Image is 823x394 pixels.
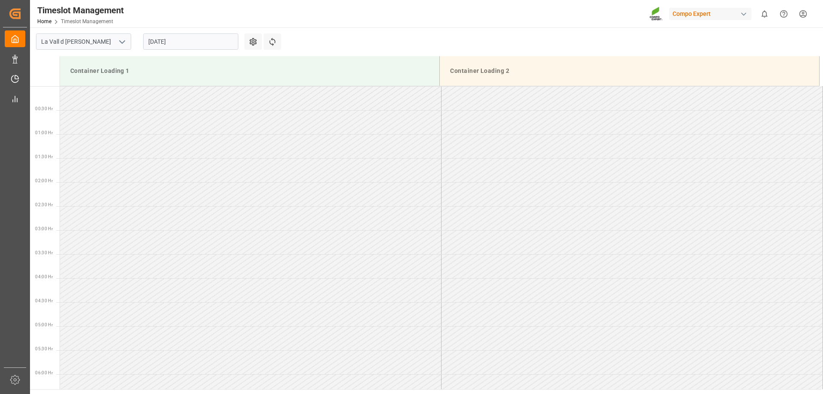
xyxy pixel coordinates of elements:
div: Timeslot Management [37,4,124,17]
span: 03:30 Hr [35,250,53,255]
a: Home [37,18,51,24]
span: 04:30 Hr [35,298,53,303]
span: 02:00 Hr [35,178,53,183]
div: Compo Expert [669,8,751,20]
button: open menu [115,35,128,48]
input: DD.MM.YYYY [143,33,238,50]
span: 04:00 Hr [35,274,53,279]
span: 02:30 Hr [35,202,53,207]
button: show 0 new notifications [755,4,774,24]
span: 01:00 Hr [35,130,53,135]
span: 05:00 Hr [35,322,53,327]
span: 03:00 Hr [35,226,53,231]
div: Container Loading 2 [447,63,812,79]
span: 05:30 Hr [35,346,53,351]
input: Type to search/select [36,33,131,50]
button: Help Center [774,4,793,24]
span: 01:30 Hr [35,154,53,159]
span: 00:30 Hr [35,106,53,111]
img: Screenshot%202023-09-29%20at%2010.02.21.png_1712312052.png [649,6,663,21]
div: Container Loading 1 [67,63,433,79]
button: Compo Expert [669,6,755,22]
span: 06:00 Hr [35,370,53,375]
